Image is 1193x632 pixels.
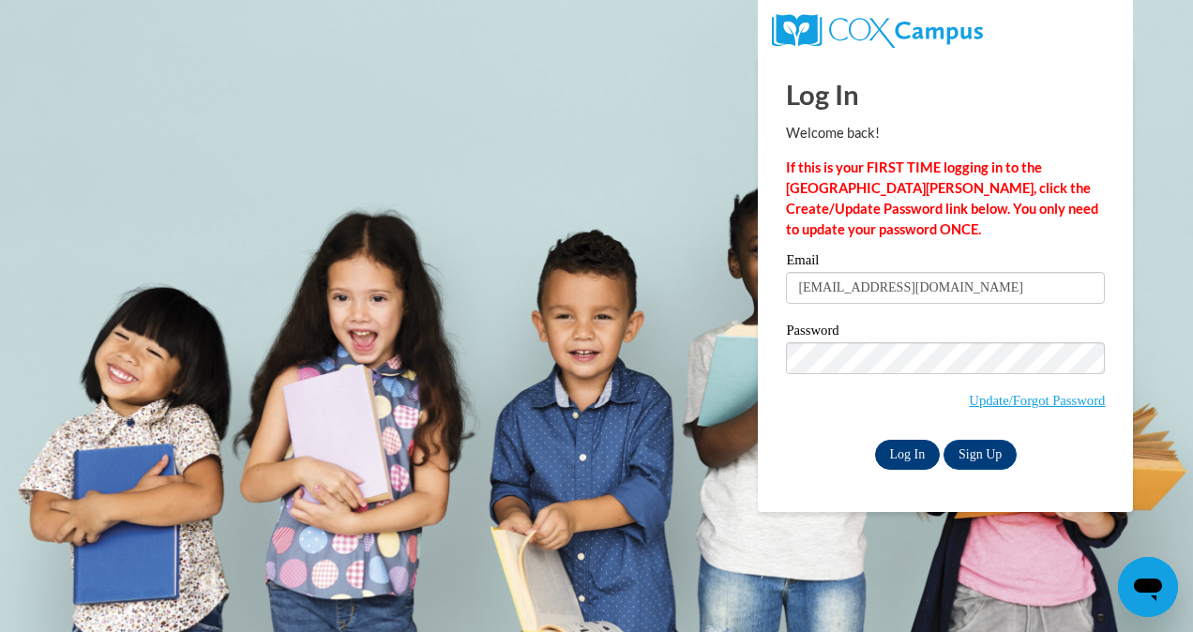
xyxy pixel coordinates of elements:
[786,75,1105,113] h1: Log In
[875,440,941,470] input: Log In
[786,253,1105,272] label: Email
[786,123,1105,143] p: Welcome back!
[944,440,1017,470] a: Sign Up
[969,393,1105,408] a: Update/Forgot Password
[772,14,982,48] img: COX Campus
[786,324,1105,342] label: Password
[786,159,1098,237] strong: If this is your FIRST TIME logging in to the [GEOGRAPHIC_DATA][PERSON_NAME], click the Create/Upd...
[1118,557,1178,617] iframe: Button to launch messaging window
